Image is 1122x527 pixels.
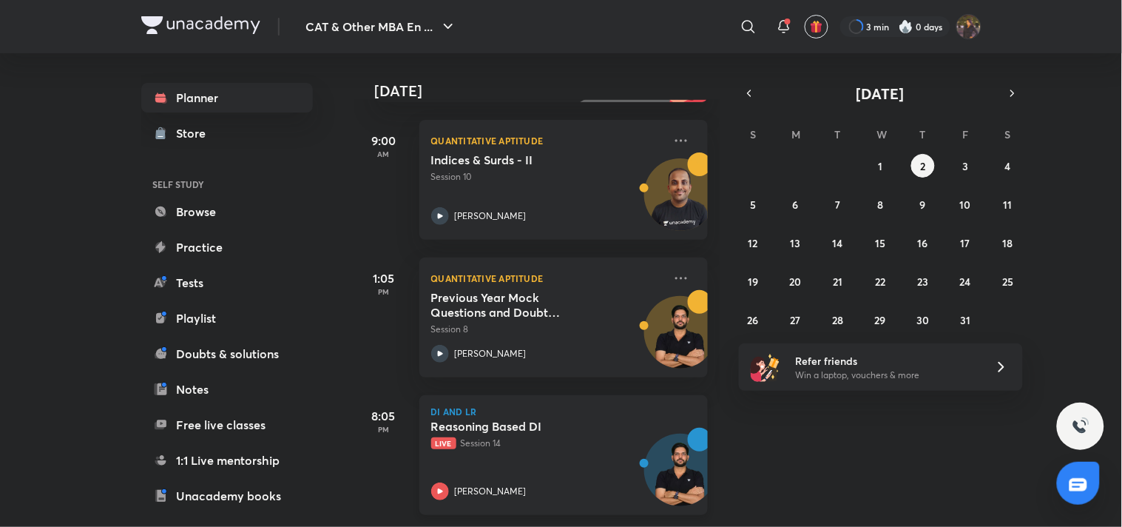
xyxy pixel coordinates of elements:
[141,303,313,333] a: Playlist
[911,192,935,216] button: October 9, 2025
[875,275,885,289] abbr: October 22, 2025
[790,275,802,289] abbr: October 20, 2025
[962,127,968,141] abbr: Friday
[953,192,977,216] button: October 10, 2025
[953,308,977,332] button: October 31, 2025
[784,231,808,255] button: October 13, 2025
[354,132,413,150] h5: 9:00
[141,268,313,298] a: Tests
[748,313,759,327] abbr: October 26, 2025
[996,154,1020,178] button: October 4, 2025
[826,308,850,332] button: October 28, 2025
[961,236,970,250] abbr: October 17, 2025
[455,485,527,498] p: [PERSON_NAME]
[1002,275,1013,289] abbr: October 25, 2025
[141,118,313,148] a: Store
[141,339,313,369] a: Doubts & solutions
[431,152,615,167] h5: Indices & Surds - II
[834,275,843,289] abbr: October 21, 2025
[431,419,615,434] h5: Reasoning Based DI
[911,308,935,332] button: October 30, 2025
[750,127,756,141] abbr: Sunday
[354,269,413,287] h5: 1:05
[431,269,663,287] p: Quantitative Aptitude
[1005,127,1011,141] abbr: Saturday
[431,132,663,150] p: Quantitative Aptitude
[868,269,892,293] button: October 22, 2025
[953,269,977,293] button: October 24, 2025
[431,323,663,336] p: Session 8
[741,231,765,255] button: October 12, 2025
[835,127,841,141] abbr: Tuesday
[741,308,765,332] button: October 26, 2025
[868,192,892,216] button: October 8, 2025
[856,84,905,104] span: [DATE]
[645,167,716,238] img: Avatar
[996,231,1020,255] button: October 18, 2025
[1003,236,1013,250] abbr: October 18, 2025
[795,353,977,369] h6: Refer friends
[953,231,977,255] button: October 17, 2025
[141,16,260,34] img: Company Logo
[751,352,780,382] img: referral
[177,124,215,142] div: Store
[748,236,758,250] abbr: October 12, 2025
[791,236,801,250] abbr: October 13, 2025
[960,275,971,289] abbr: October 24, 2025
[1005,159,1011,173] abbr: October 4, 2025
[141,16,260,38] a: Company Logo
[375,82,723,100] h4: [DATE]
[645,442,716,513] img: Avatar
[917,275,928,289] abbr: October 23, 2025
[455,209,527,223] p: [PERSON_NAME]
[141,410,313,440] a: Free live classes
[141,83,313,113] a: Planner
[760,83,1002,104] button: [DATE]
[748,275,758,289] abbr: October 19, 2025
[868,154,892,178] button: October 1, 2025
[875,236,885,250] abbr: October 15, 2025
[826,231,850,255] button: October 14, 2025
[833,313,844,327] abbr: October 28, 2025
[141,446,313,475] a: 1:1 Live mentorship
[354,425,413,434] p: PM
[354,287,413,296] p: PM
[455,347,527,360] p: [PERSON_NAME]
[826,269,850,293] button: October 21, 2025
[877,198,883,212] abbr: October 8, 2025
[996,192,1020,216] button: October 11, 2025
[875,313,886,327] abbr: October 29, 2025
[876,127,887,141] abbr: Wednesday
[805,15,828,38] button: avatar
[792,127,801,141] abbr: Monday
[141,172,313,197] h6: SELF STUDY
[920,127,926,141] abbr: Thursday
[899,19,913,34] img: streak
[956,14,981,39] img: Bhumika Varshney
[996,269,1020,293] button: October 25, 2025
[911,154,935,178] button: October 2, 2025
[431,437,456,449] span: Live
[911,231,935,255] button: October 16, 2025
[826,192,850,216] button: October 7, 2025
[918,236,928,250] abbr: October 16, 2025
[833,236,843,250] abbr: October 14, 2025
[784,269,808,293] button: October 20, 2025
[297,12,466,41] button: CAT & Other MBA En ...
[962,159,968,173] abbr: October 3, 2025
[741,192,765,216] button: October 5, 2025
[431,437,663,450] p: Session 14
[791,313,801,327] abbr: October 27, 2025
[878,159,882,173] abbr: October 1, 2025
[645,304,716,375] img: Avatar
[741,269,765,293] button: October 19, 2025
[960,313,970,327] abbr: October 31, 2025
[868,308,892,332] button: October 29, 2025
[920,159,925,173] abbr: October 2, 2025
[141,375,313,404] a: Notes
[916,313,929,327] abbr: October 30, 2025
[868,231,892,255] button: October 15, 2025
[1072,417,1089,435] img: ttu
[810,20,823,33] img: avatar
[1004,198,1013,212] abbr: October 11, 2025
